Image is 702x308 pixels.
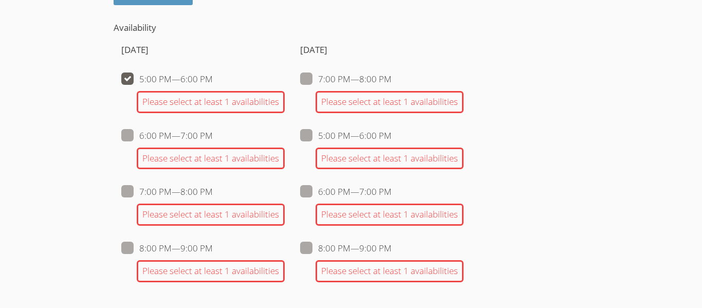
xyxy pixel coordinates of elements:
label: 6:00 PM — 7:00 PM [300,185,392,198]
label: 8:00 PM — 9:00 PM [300,242,392,255]
div: Please select at least 1 availabilities [316,148,464,170]
span: Availability [114,22,156,33]
label: 7:00 PM — 8:00 PM [121,185,213,198]
div: Please select at least 1 availabilities [316,204,464,226]
label: 8:00 PM — 9:00 PM [121,242,213,255]
label: 5:00 PM — 6:00 PM [300,129,392,142]
div: Please select at least 1 availabilities [137,148,285,170]
label: 6:00 PM — 7:00 PM [121,129,213,142]
div: Please select at least 1 availabilities [316,260,464,282]
div: Please select at least 1 availabilities [316,91,464,113]
h4: [DATE] [300,43,464,57]
label: 7:00 PM — 8:00 PM [300,73,392,86]
div: Please select at least 1 availabilities [137,91,285,113]
label: 5:00 PM — 6:00 PM [121,73,213,86]
div: Please select at least 1 availabilities [137,260,285,282]
div: Please select at least 1 availabilities [137,204,285,226]
h4: [DATE] [121,43,285,57]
